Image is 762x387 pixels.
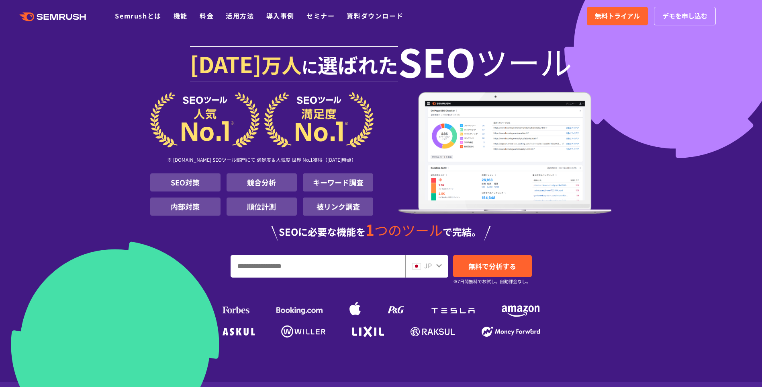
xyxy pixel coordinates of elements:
a: デモを申し込む [654,7,716,25]
a: 無料トライアル [587,7,648,25]
li: SEO対策 [150,173,221,191]
a: セミナー [306,11,335,21]
span: ツール [476,45,572,77]
span: [DATE] [190,47,261,80]
li: 競合分析 [227,173,297,191]
a: 導入事例 [266,11,294,21]
a: 資料ダウンロード [347,11,403,21]
div: SEOに必要な機能を [150,222,612,241]
a: 活用方法 [226,11,254,21]
li: 順位計測 [227,198,297,216]
li: 被リンク調査 [303,198,373,216]
span: デモを申し込む [662,11,707,21]
span: 選ばれた [318,50,398,79]
small: ※7日間無料でお試し。自動課金なし。 [453,278,531,285]
span: で完結。 [443,224,481,239]
a: Semrushとは [115,11,161,21]
span: 無料で分析する [468,261,516,271]
span: 無料トライアル [595,11,640,21]
a: 無料で分析する [453,255,532,277]
span: 1 [366,218,374,240]
input: URL、キーワードを入力してください [231,255,405,277]
span: に [302,55,318,78]
span: 万人 [261,50,302,79]
a: 機能 [174,11,188,21]
div: ※ [DOMAIN_NAME] SEOツール部門にて 満足度＆人気度 世界 No.1獲得（[DATE]時点） [150,148,374,173]
li: 内部対策 [150,198,221,216]
a: 料金 [200,11,214,21]
span: つのツール [374,220,443,240]
li: キーワード調査 [303,173,373,191]
span: SEO [398,45,476,77]
span: JP [424,261,432,270]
